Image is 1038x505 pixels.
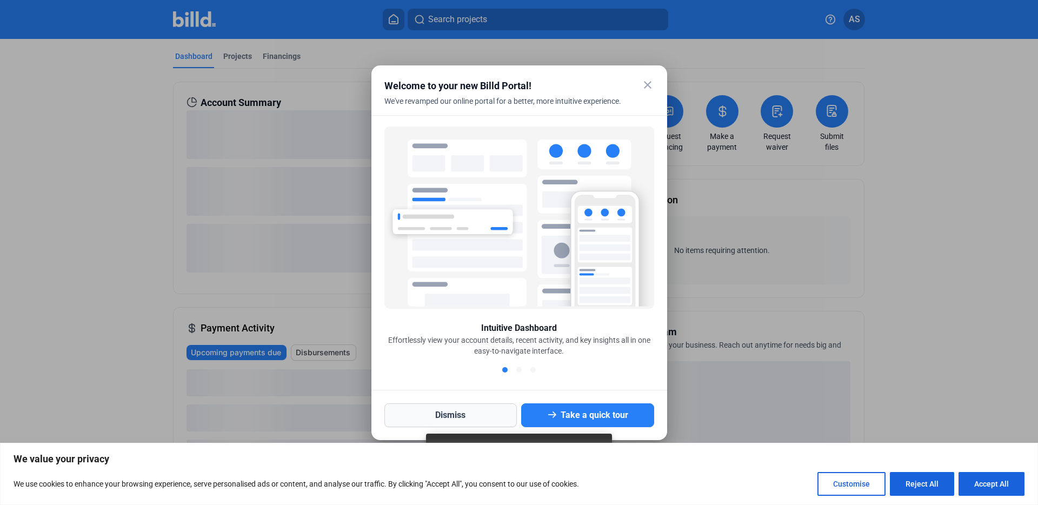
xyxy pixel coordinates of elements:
[384,78,627,94] div: Welcome to your new Billd Portal!
[590,442,599,451] span: Ok
[641,78,654,91] mat-icon: close
[481,322,557,335] div: Intuitive Dashboard
[384,403,517,427] button: Dismiss
[890,472,954,496] button: Reject All
[14,477,579,490] p: We use cookies to enhance your browsing experience, serve personalised ads or content, and analys...
[581,437,608,456] button: Ok
[435,441,504,452] span: Company not found.
[959,472,1024,496] button: Accept All
[384,96,627,119] div: We've revamped our online portal for a better, more intuitive experience.
[384,335,654,356] div: Effortlessly view your account details, recent activity, and key insights all in one easy-to-navi...
[521,403,654,427] button: Take a quick tour
[817,472,886,496] button: Customise
[14,453,1024,466] p: We value your privacy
